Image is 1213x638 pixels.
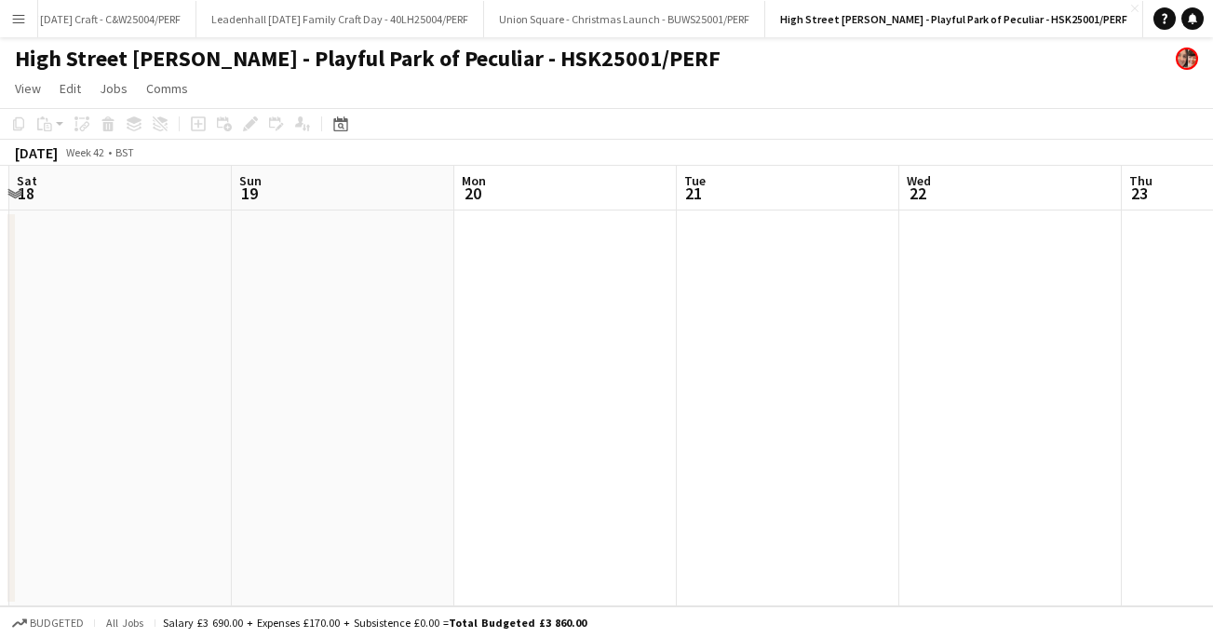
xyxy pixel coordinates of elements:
div: [DATE] [15,143,58,162]
a: Comms [139,76,195,101]
button: Budgeted [9,613,87,633]
span: Sat [17,172,37,189]
a: View [7,76,48,101]
span: Wed [907,172,931,189]
a: Edit [52,76,88,101]
span: Tue [684,172,706,189]
span: Mon [462,172,486,189]
span: Week 42 [61,145,108,159]
button: Leadenhall [DATE] Family Craft Day - 40LH25004/PERF [196,1,484,37]
span: Jobs [100,80,128,97]
a: Jobs [92,76,135,101]
span: Edit [60,80,81,97]
span: 18 [14,183,37,204]
div: BST [115,145,134,159]
span: 22 [904,183,931,204]
h1: High Street [PERSON_NAME] - Playful Park of Peculiar - HSK25001/PERF [15,45,721,73]
span: Budgeted [30,617,84,630]
button: High Street [PERSON_NAME] - Playful Park of Peculiar - HSK25001/PERF [765,1,1143,37]
span: 21 [681,183,706,204]
app-user-avatar: Performer Department [1176,48,1198,70]
span: 20 [459,183,486,204]
span: Thu [1129,172,1152,189]
span: 23 [1126,183,1152,204]
div: Salary £3 690.00 + Expenses £170.00 + Subsistence £0.00 = [163,616,586,630]
span: All jobs [102,616,147,630]
button: C&W [DATE] Craft - C&W25004/PERF [2,1,196,37]
span: View [15,80,41,97]
span: Comms [146,80,188,97]
span: Sun [239,172,262,189]
span: Total Budgeted £3 860.00 [449,616,586,630]
button: Union Square - Christmas Launch - BUWS25001/PERF [484,1,765,37]
span: 19 [236,183,262,204]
